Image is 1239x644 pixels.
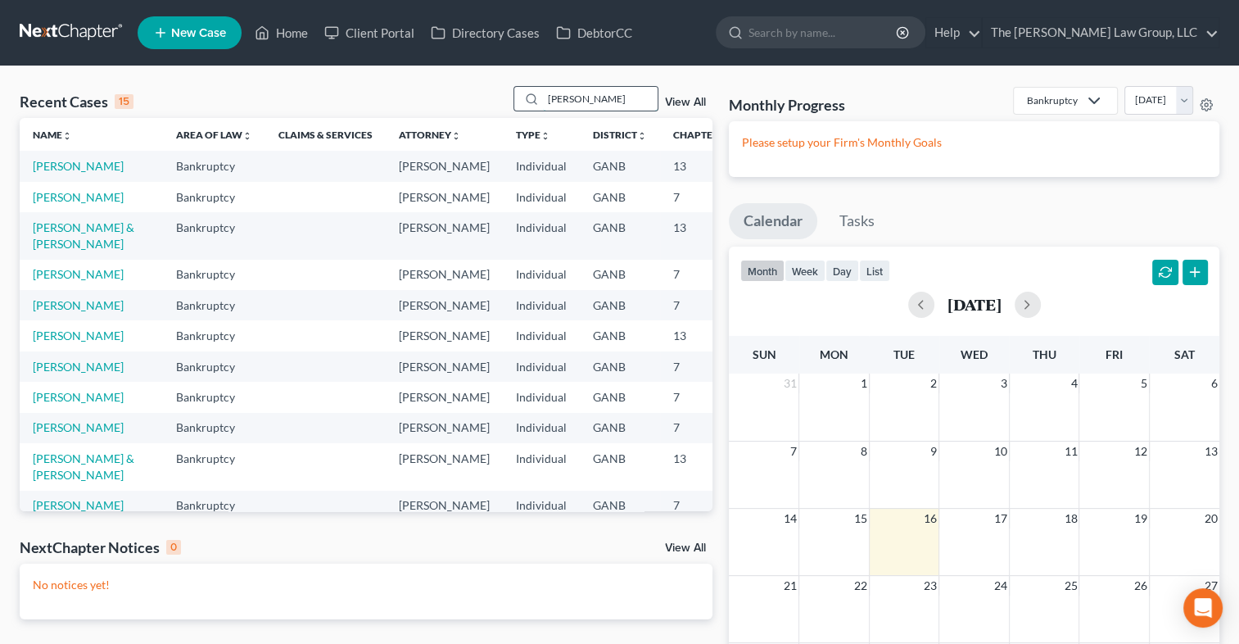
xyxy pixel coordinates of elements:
td: 7 [660,260,742,290]
input: Search by name... [748,17,898,48]
a: [PERSON_NAME] [33,360,124,374]
td: 13 [660,212,742,259]
span: 25 [1062,576,1078,596]
td: 7 [660,413,742,443]
td: Bankruptcy [163,260,265,290]
span: Tue [893,347,915,361]
span: 10 [993,442,1009,461]
td: GANB [580,182,660,212]
span: Wed [961,347,988,361]
td: GANB [580,212,660,259]
a: Attorneyunfold_more [399,129,461,141]
span: 17 [993,509,1009,528]
td: 7 [660,382,742,412]
span: 24 [993,576,1009,596]
th: Claims & Services [265,118,386,151]
td: Bankruptcy [163,182,265,212]
span: Fri [1106,347,1123,361]
td: [PERSON_NAME] [386,212,503,259]
td: GANB [580,351,660,382]
td: [PERSON_NAME] [386,151,503,181]
i: unfold_more [540,131,550,141]
td: [PERSON_NAME] [386,491,503,521]
div: Open Intercom Messenger [1183,588,1223,628]
span: 6 [1210,374,1219,393]
a: Area of Lawunfold_more [176,129,252,141]
td: 7 [660,290,742,320]
a: [PERSON_NAME] [33,498,124,512]
td: Individual [503,443,580,490]
span: 2 [929,374,938,393]
td: Bankruptcy [163,290,265,320]
td: 7 [660,351,742,382]
a: [PERSON_NAME] [33,329,124,342]
td: 7 [660,182,742,212]
a: View All [665,97,706,108]
td: Individual [503,151,580,181]
div: 15 [115,94,133,109]
td: [PERSON_NAME] [386,290,503,320]
a: [PERSON_NAME] [33,298,124,312]
span: 18 [1062,509,1078,528]
span: New Case [171,27,226,39]
a: [PERSON_NAME] [33,159,124,173]
td: Individual [503,260,580,290]
span: 21 [782,576,798,596]
i: unfold_more [637,131,647,141]
span: 4 [1069,374,1078,393]
span: 7 [789,442,798,461]
td: Bankruptcy [163,382,265,412]
span: Mon [820,347,848,361]
td: Bankruptcy [163,212,265,259]
a: [PERSON_NAME] [33,390,124,404]
td: Individual [503,382,580,412]
button: day [825,260,859,282]
span: 26 [1133,576,1149,596]
span: 14 [782,509,798,528]
a: [PERSON_NAME] [33,190,124,204]
span: Thu [1033,347,1056,361]
span: 27 [1203,576,1219,596]
a: DebtorCC [548,18,640,48]
td: Bankruptcy [163,151,265,181]
span: 3 [999,374,1009,393]
a: Typeunfold_more [516,129,550,141]
a: [PERSON_NAME] [33,420,124,434]
a: Directory Cases [423,18,548,48]
span: 15 [852,509,869,528]
a: Chapterunfold_more [673,129,729,141]
td: [PERSON_NAME] [386,413,503,443]
td: GANB [580,260,660,290]
a: Calendar [729,203,817,239]
td: 13 [660,443,742,490]
a: View All [665,542,706,554]
td: GANB [580,413,660,443]
td: 7 [660,491,742,521]
div: Recent Cases [20,92,133,111]
span: 13 [1203,442,1219,461]
td: Bankruptcy [163,320,265,351]
a: Districtunfold_more [593,129,647,141]
td: 13 [660,320,742,351]
span: 8 [859,442,869,461]
td: [PERSON_NAME] [386,182,503,212]
span: 5 [1139,374,1149,393]
i: unfold_more [451,131,461,141]
button: month [740,260,785,282]
h2: [DATE] [947,296,1002,313]
span: 9 [929,442,938,461]
a: [PERSON_NAME] & [PERSON_NAME] [33,220,134,251]
td: GANB [580,443,660,490]
td: GANB [580,320,660,351]
td: 13 [660,151,742,181]
td: Bankruptcy [163,413,265,443]
div: Bankruptcy [1027,93,1078,107]
td: Bankruptcy [163,443,265,490]
td: Bankruptcy [163,491,265,521]
button: week [785,260,825,282]
td: [PERSON_NAME] [386,260,503,290]
a: [PERSON_NAME] [33,267,124,281]
a: Nameunfold_more [33,129,72,141]
td: Individual [503,290,580,320]
button: list [859,260,890,282]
